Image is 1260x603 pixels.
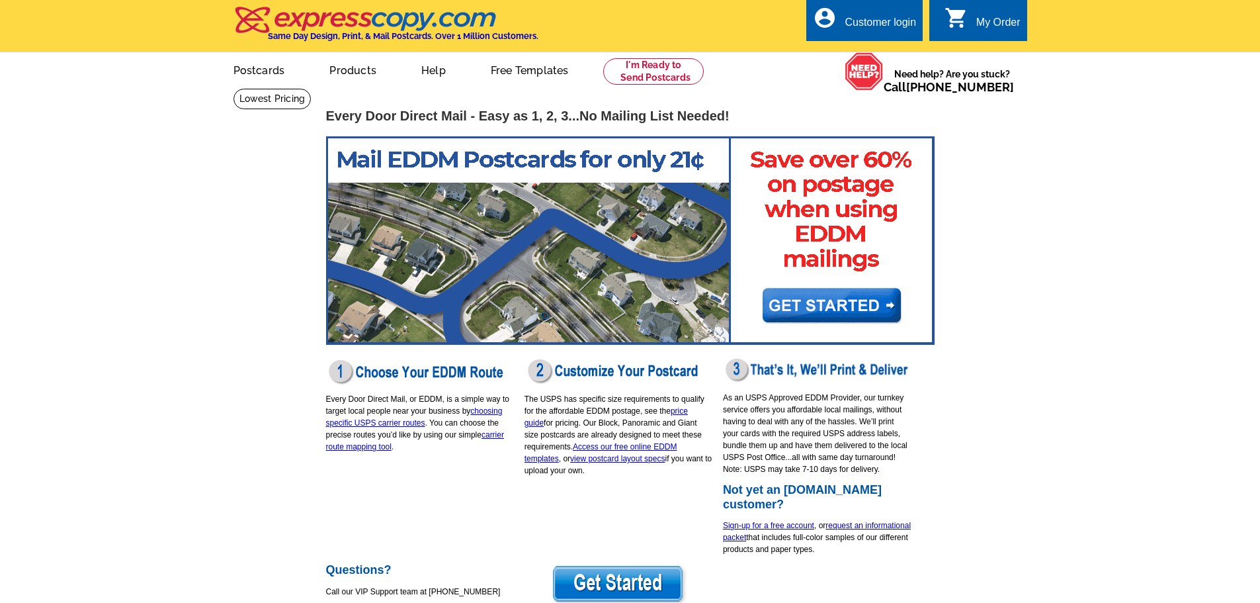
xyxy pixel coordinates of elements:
a: Free Templates [470,54,590,85]
a: price guide [525,406,688,428]
div: My Order [976,17,1021,35]
a: account_circle Customer login [813,15,916,31]
a: view postcard layout specs [570,454,665,463]
p: Call our VIP Support team at [PHONE_NUMBER] [326,586,515,598]
img: eddm-customize-postcard.png [525,357,704,385]
i: account_circle [813,6,837,30]
h2: Not yet an [DOMAIN_NAME] customer? [723,483,911,512]
img: EC_EDDM-postcards-marketing-banner.png [326,136,935,345]
div: Customer login [845,17,916,35]
h4: Same Day Design, Print, & Mail Postcards. Over 1 Million Customers. [268,31,538,41]
a: Access our free online EDDM templates [525,442,677,463]
a: Sign-up for a free account [723,521,814,530]
a: Postcards [212,54,306,85]
p: As an USPS Approved EDDM Provider, our turnkey service offers you affordable local mailings, with... [723,392,911,475]
i: shopping_cart [945,6,968,30]
a: Help [400,54,467,85]
p: The USPS has specific size requirements to qualify for the affordable EDDM postage, see the for p... [525,393,713,477]
img: help [845,52,884,91]
h2: Questions? [326,563,515,578]
a: Products [308,54,398,85]
p: , or that includes full-color samples of our different products and paper types. [723,520,911,555]
img: eddm-choose-route.png [326,357,506,385]
img: eddm-print-deliver.png [723,357,911,384]
a: [PHONE_NUMBER] [906,80,1014,94]
p: Every Door Direct Mail, or EDDM, is a simple way to target local people near your business by . Y... [326,393,515,453]
span: Need help? Are you stuck? [884,68,1021,94]
a: shopping_cart My Order [945,15,1021,31]
a: Same Day Design, Print, & Mail Postcards. Over 1 Million Customers. [233,16,538,41]
span: Call [884,80,1014,94]
h1: Every Door Direct Mail - Easy as 1, 2, 3...No Mailing List Needed! [326,109,935,123]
